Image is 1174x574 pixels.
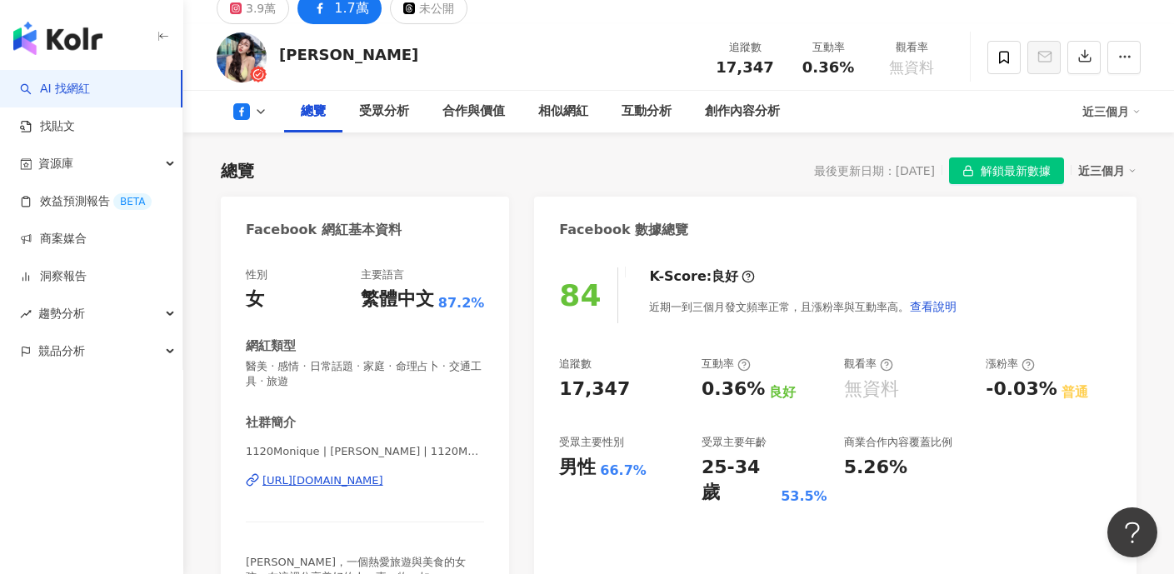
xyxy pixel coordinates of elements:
[844,455,907,481] div: 5.26%
[13,22,102,55] img: logo
[438,294,485,312] span: 87.2%
[442,102,505,122] div: 合作與價值
[844,357,893,372] div: 觀看率
[301,102,326,122] div: 總覽
[986,377,1057,402] div: -0.03%
[20,193,152,210] a: 效益預測報告BETA
[844,377,899,402] div: 無資料
[649,290,957,323] div: 近期一到三個月發文頻率正常，且漲粉率與互動率高。
[221,159,254,182] div: 總覽
[702,435,767,450] div: 受眾主要年齡
[559,278,601,312] div: 84
[246,267,267,282] div: 性別
[20,268,87,285] a: 洞察報告
[262,473,383,488] div: [URL][DOMAIN_NAME]
[559,377,630,402] div: 17,347
[559,455,596,481] div: 男性
[814,164,935,177] div: 最後更新日期：[DATE]
[20,308,32,320] span: rise
[797,39,860,56] div: 互動率
[559,357,592,372] div: 追蹤數
[246,287,264,312] div: 女
[246,221,402,239] div: Facebook 網紅基本資料
[702,377,765,402] div: 0.36%
[20,231,87,247] a: 商案媒合
[246,473,484,488] a: [URL][DOMAIN_NAME]
[38,145,73,182] span: 資源庫
[20,81,90,97] a: searchAI 找網紅
[909,290,957,323] button: 查看說明
[713,39,777,56] div: 追蹤數
[559,221,688,239] div: Facebook 數據總覽
[20,118,75,135] a: 找貼文
[1062,383,1088,402] div: 普通
[246,337,296,355] div: 網紅類型
[246,444,484,459] span: 1120Monique | [PERSON_NAME] | 1120Monique
[1107,507,1157,557] iframe: Help Scout Beacon - Open
[361,267,404,282] div: 主要語言
[1082,98,1141,125] div: 近三個月
[889,59,934,76] span: 無資料
[538,102,588,122] div: 相似網紅
[279,44,418,65] div: [PERSON_NAME]
[769,383,796,402] div: 良好
[359,102,409,122] div: 受眾分析
[949,157,1064,184] button: 解鎖最新數據
[38,295,85,332] span: 趨勢分析
[702,455,777,507] div: 25-34 歲
[246,359,484,389] span: 醫美 · 感情 · 日常話題 · 家庭 · 命理占卜 · 交通工具 · 旅遊
[781,487,827,506] div: 53.5%
[217,32,267,82] img: KOL Avatar
[559,435,624,450] div: 受眾主要性別
[880,39,943,56] div: 觀看率
[600,462,647,480] div: 66.7%
[38,332,85,370] span: 競品分析
[844,435,952,450] div: 商業合作內容覆蓋比例
[802,59,854,76] span: 0.36%
[246,414,296,432] div: 社群簡介
[702,357,751,372] div: 互動率
[649,267,755,286] div: K-Score :
[712,267,738,286] div: 良好
[716,58,773,76] span: 17,347
[361,287,434,312] div: 繁體中文
[910,300,957,313] span: 查看說明
[981,158,1051,185] span: 解鎖最新數據
[986,357,1035,372] div: 漲粉率
[1078,160,1137,182] div: 近三個月
[705,102,780,122] div: 創作內容分析
[622,102,672,122] div: 互動分析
